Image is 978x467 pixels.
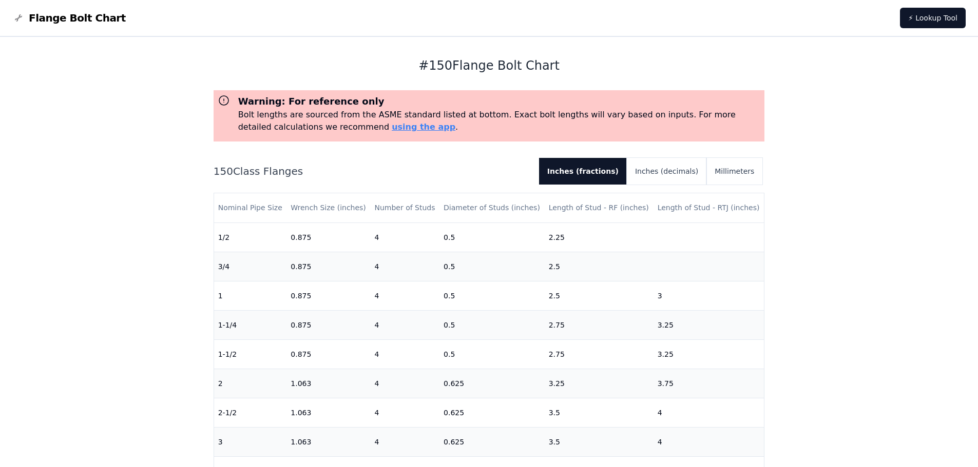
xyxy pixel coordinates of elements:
[214,398,287,427] td: 2-1/2
[238,109,761,133] p: Bolt lengths are sourced from the ASME standard listed at bottom. Exact bolt lengths will vary ba...
[286,310,370,339] td: 0.875
[214,310,287,339] td: 1-1/4
[370,281,439,310] td: 4
[545,398,654,427] td: 3.5
[654,427,764,456] td: 4
[286,281,370,310] td: 0.875
[370,193,439,222] th: Number of Studs
[214,57,765,74] h1: # 150 Flange Bolt Chart
[545,369,654,398] td: 3.25
[654,339,764,369] td: 3.25
[286,427,370,456] td: 1.063
[627,158,706,185] button: Inches (decimals)
[439,252,545,281] td: 0.5
[439,339,545,369] td: 0.5
[439,193,545,222] th: Diameter of Studs (inches)
[214,193,287,222] th: Nominal Pipe Size
[545,281,654,310] td: 2.5
[439,310,545,339] td: 0.5
[12,11,126,25] a: Flange Bolt Chart LogoFlange Bolt Chart
[12,12,25,24] img: Flange Bolt Chart Logo
[654,369,764,398] td: 3.75
[370,427,439,456] td: 4
[29,11,126,25] span: Flange Bolt Chart
[900,8,966,28] a: ⚡ Lookup Tool
[370,252,439,281] td: 4
[654,281,764,310] td: 3
[370,339,439,369] td: 4
[286,369,370,398] td: 1.063
[214,281,287,310] td: 1
[214,164,531,178] h2: 150 Class Flanges
[654,398,764,427] td: 4
[214,252,287,281] td: 3/4
[370,310,439,339] td: 4
[392,122,455,132] a: using the app
[545,222,654,252] td: 2.25
[370,398,439,427] td: 4
[545,339,654,369] td: 2.75
[238,94,761,109] h3: Warning: For reference only
[439,369,545,398] td: 0.625
[545,310,654,339] td: 2.75
[545,252,654,281] td: 2.5
[439,281,545,310] td: 0.5
[286,193,370,222] th: Wrench Size (inches)
[654,310,764,339] td: 3.25
[539,158,627,185] button: Inches (fractions)
[286,222,370,252] td: 0.875
[214,369,287,398] td: 2
[370,222,439,252] td: 4
[214,339,287,369] td: 1-1/2
[439,222,545,252] td: 0.5
[706,158,762,185] button: Millimeters
[654,193,764,222] th: Length of Stud - RTJ (inches)
[286,339,370,369] td: 0.875
[545,427,654,456] td: 3.5
[214,222,287,252] td: 1/2
[545,193,654,222] th: Length of Stud - RF (inches)
[286,398,370,427] td: 1.063
[370,369,439,398] td: 4
[214,427,287,456] td: 3
[286,252,370,281] td: 0.875
[439,398,545,427] td: 0.625
[439,427,545,456] td: 0.625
